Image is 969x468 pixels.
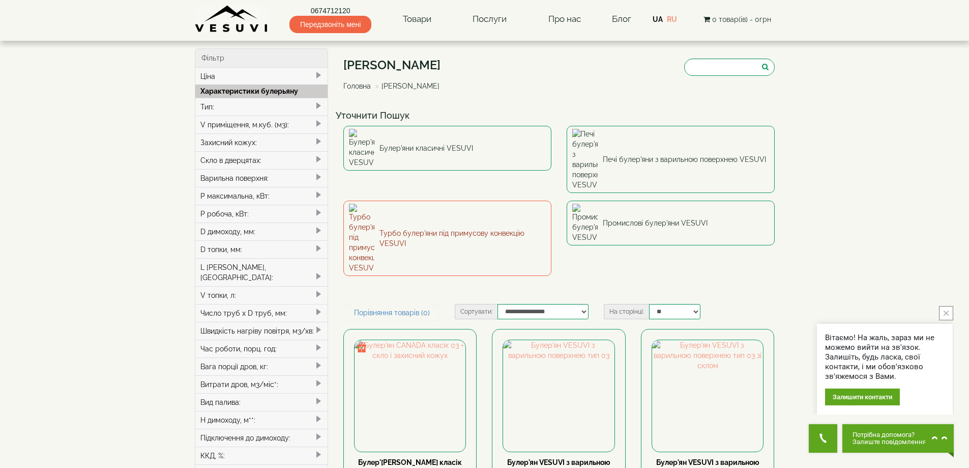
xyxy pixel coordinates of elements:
div: P робоча, кВт: [195,205,328,223]
div: Число труб x D труб, мм: [195,304,328,322]
div: H димоходу, м**: [195,411,328,429]
div: P максимальна, кВт: [195,187,328,205]
img: Турбо булер'яни під примусову конвекцію VESUVI [349,204,374,273]
img: Булер'яни класичні VESUVI [349,129,374,168]
img: gift [357,342,367,352]
div: V приміщення, м.куб. (м3): [195,116,328,133]
span: 0 товар(ів) - 0грн [712,15,771,23]
h1: [PERSON_NAME] [343,59,447,72]
div: Захисний кожух: [195,133,328,151]
a: Товари [393,8,442,31]
span: Передзвоніть мені [289,16,371,33]
button: Chat button [842,424,954,453]
label: На сторінці: [604,304,649,319]
span: Потрібна допомога? [853,431,926,438]
div: Характеристики булерьяну [195,85,328,98]
a: Печі булер'яни з варильною поверхнею VESUVI Печі булер'яни з варильною поверхнею VESUVI [567,126,775,193]
img: Булер'ян VESUVI з варильною поверхнею тип 03 зі склом [652,340,763,451]
button: close button [939,306,953,320]
a: Послуги [462,8,517,31]
a: Про нас [538,8,591,31]
div: Швидкість нагріву повітря, м3/хв: [195,322,328,340]
li: [PERSON_NAME] [373,81,439,91]
img: Завод VESUVI [195,5,269,33]
label: Сортувати: [455,304,497,319]
a: Промислові булер'яни VESUVI Промислові булер'яни VESUVI [567,201,775,245]
img: Печі булер'яни з варильною поверхнею VESUVI [572,129,598,190]
div: Тип: [195,98,328,116]
div: D димоходу, мм: [195,223,328,240]
div: Вид палива: [195,393,328,411]
div: Фільтр [195,49,328,68]
a: Головна [343,82,371,90]
a: Турбо булер'яни під примусову конвекцію VESUVI Турбо булер'яни під примусову конвекцію VESUVI [343,201,551,276]
div: Підключення до димоходу: [195,429,328,447]
a: RU [667,15,677,23]
img: Булер'ян VESUVI з варильною поверхнею тип 03 [503,340,614,451]
div: Залишити контакти [825,389,900,405]
div: ККД, %: [195,447,328,464]
div: Ціна [195,68,328,85]
img: Булер'ян CANADA класік 03 + скло і захисний кожух [355,340,465,451]
div: Час роботи, порц. год: [195,340,328,357]
div: Вага порції дров, кг: [195,357,328,375]
a: Блог [612,14,631,24]
div: Витрати дров, м3/міс*: [195,375,328,393]
div: Варильна поверхня: [195,169,328,187]
img: Промислові булер'яни VESUVI [572,204,598,242]
a: Булер'яни класичні VESUVI Булер'яни класичні VESUVI [343,126,551,171]
a: 0674712120 [289,6,371,16]
div: Вітаємо! На жаль, зараз ми не можемо вийти на зв'язок. Залишіть, будь ласка, свої контакти, і ми ... [825,333,945,381]
div: L [PERSON_NAME], [GEOGRAPHIC_DATA]: [195,258,328,286]
div: D топки, мм: [195,240,328,258]
button: 0 товар(ів) - 0грн [700,14,774,25]
h4: Уточнити Пошук [336,111,782,121]
a: Порівняння товарів (0) [343,304,441,321]
div: V топки, л: [195,286,328,304]
button: Get Call button [809,424,837,453]
div: Скло в дверцятах: [195,151,328,169]
a: UA [653,15,663,23]
span: Залиште повідомлення [853,438,926,446]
